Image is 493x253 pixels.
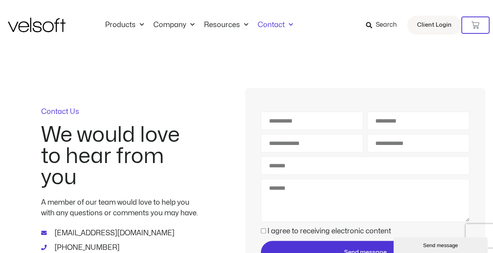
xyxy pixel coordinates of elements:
a: Client Login [407,16,461,35]
a: ProductsMenu Toggle [100,21,149,29]
iframe: chat widget [393,236,489,253]
a: [EMAIL_ADDRESS][DOMAIN_NAME] [41,228,198,238]
a: Search [366,18,402,32]
a: CompanyMenu Toggle [149,21,199,29]
img: Velsoft Training Materials [8,18,65,32]
nav: Menu [100,21,298,29]
span: [EMAIL_ADDRESS][DOMAIN_NAME] [53,228,175,238]
p: Contact Us [41,108,198,115]
h2: We would love to hear from you [41,125,198,188]
label: I agree to receiving electronic content [267,228,391,235]
p: A member of our team would love to help you with any questions or comments you may have. [41,197,198,218]
a: ContactMenu Toggle [253,21,298,29]
a: ResourcesMenu Toggle [199,21,253,29]
span: Search [376,20,397,30]
span: Client Login [417,20,451,30]
span: [PHONE_NUMBER] [53,242,120,253]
